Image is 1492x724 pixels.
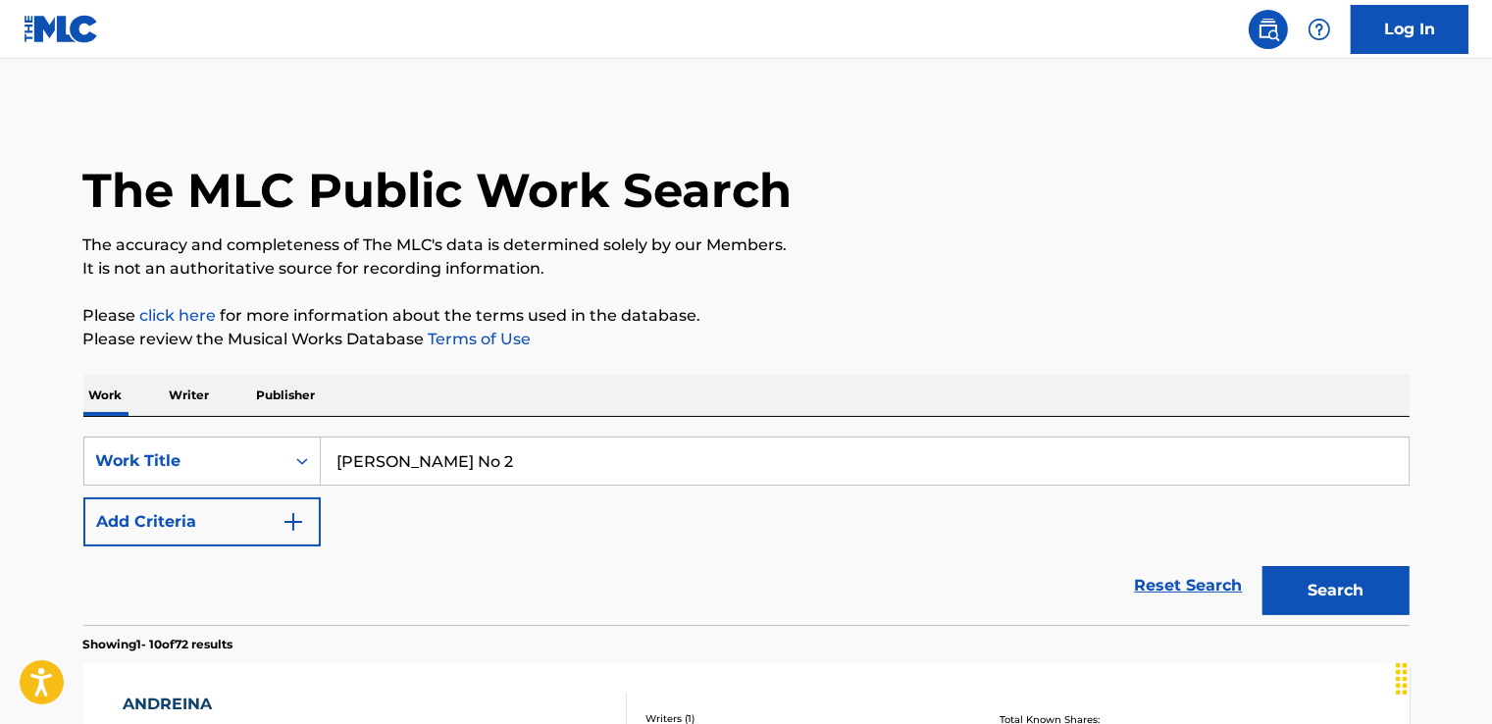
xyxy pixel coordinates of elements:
p: The accuracy and completeness of The MLC's data is determined solely by our Members. [83,233,1410,257]
div: ANDREINA [123,693,304,716]
img: MLC Logo [24,15,99,43]
p: Writer [164,375,216,416]
p: It is not an authoritative source for recording information. [83,257,1410,281]
form: Search Form [83,437,1410,625]
p: Please for more information about the terms used in the database. [83,304,1410,328]
div: Drag [1386,649,1417,708]
p: Work [83,375,129,416]
a: Terms of Use [425,330,532,348]
img: search [1257,18,1280,41]
p: Publisher [251,375,322,416]
iframe: Chat Widget [1394,630,1492,724]
a: Reset Search [1125,564,1253,607]
img: help [1308,18,1331,41]
p: Showing 1 - 10 of 72 results [83,636,233,653]
div: Work Title [96,449,273,473]
h1: The MLC Public Work Search [83,161,793,220]
a: click here [140,306,217,325]
a: Public Search [1249,10,1288,49]
button: Add Criteria [83,497,321,546]
button: Search [1262,566,1410,615]
p: Please review the Musical Works Database [83,328,1410,351]
div: Help [1300,10,1339,49]
img: 9d2ae6d4665cec9f34b9.svg [282,510,305,534]
a: Log In [1351,5,1468,54]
